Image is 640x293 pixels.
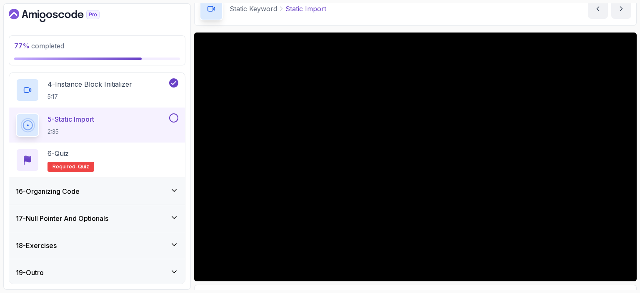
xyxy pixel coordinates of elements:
button: 18-Exercises [9,232,185,259]
button: 4-Instance Block Initializer5:17 [16,78,178,102]
p: 4 - Instance Block Initializer [47,79,132,89]
button: 16-Organizing Code [9,178,185,205]
button: 6-QuizRequired-quiz [16,148,178,172]
h3: 19 - Outro [16,268,44,278]
button: 19-Outro [9,259,185,286]
h3: 16 - Organizing Code [16,186,80,196]
a: Dashboard [9,9,119,22]
p: Static Import [285,4,326,14]
p: Static Keyword [230,4,277,14]
span: 77 % [14,42,30,50]
span: Required- [52,163,78,170]
h3: 17 - Null Pointer And Optionals [16,213,108,223]
h3: 18 - Exercises [16,240,57,250]
p: 6 - Quiz [47,148,69,158]
button: 17-Null Pointer And Optionals [9,205,185,232]
span: quiz [78,163,89,170]
p: 2:35 [47,128,94,136]
iframe: 5 - Static Import [194,33,637,281]
p: 5:17 [47,93,132,101]
p: 5 - Static Import [47,114,94,124]
button: 5-Static Import2:35 [16,113,178,137]
span: completed [14,42,64,50]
